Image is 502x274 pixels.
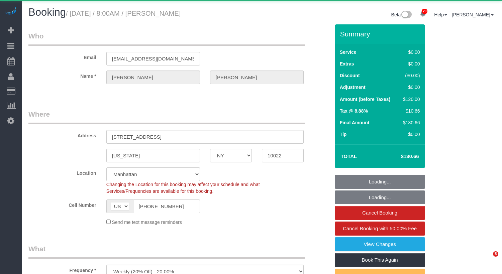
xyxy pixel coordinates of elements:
div: $0.00 [400,131,420,138]
input: Zip Code [262,149,304,162]
span: Cancel Booking with 50.00% Fee [343,226,417,231]
a: Help [434,12,447,17]
iframe: Intercom live chat [479,251,495,267]
div: $0.00 [400,84,420,91]
small: / [DATE] / 8:00AM / [PERSON_NAME] [66,10,181,17]
h4: $130.66 [381,154,419,159]
a: Cancel Booking [335,206,425,220]
div: $130.66 [400,119,420,126]
legend: Where [28,109,305,124]
label: Adjustment [340,84,366,91]
label: Discount [340,72,360,79]
strong: Total [341,153,357,159]
a: 29 [416,7,429,21]
img: New interface [401,11,412,19]
label: Final Amount [340,119,370,126]
label: Service [340,49,357,55]
a: [PERSON_NAME] [452,12,494,17]
span: Booking [28,6,66,18]
input: Last Name [210,71,304,84]
a: Book This Again [335,253,425,267]
h3: Summary [340,30,422,38]
div: $120.00 [400,96,420,103]
label: Frequency * [23,265,101,274]
label: Name * [23,71,101,80]
a: Cancel Booking with 50.00% Fee [335,222,425,236]
label: Cell Number [23,199,101,209]
input: Cell Number [133,199,200,213]
label: Amount (before Taxes) [340,96,390,103]
span: Changing the Location for this booking may affect your schedule and what Services/Frequencies are... [106,182,260,194]
legend: Who [28,31,305,46]
label: Location [23,167,101,176]
input: City [106,149,200,162]
a: Beta [391,12,412,17]
div: $0.00 [400,49,420,55]
span: 5 [493,251,498,257]
div: $0.00 [400,60,420,67]
div: $10.66 [400,108,420,114]
label: Email [23,52,101,61]
input: Email [106,52,200,65]
label: Tax @ 8.88% [340,108,368,114]
label: Address [23,130,101,139]
input: First Name [106,71,200,84]
span: 29 [422,9,427,14]
label: Extras [340,60,354,67]
a: View Changes [335,237,425,251]
img: Automaid Logo [4,7,17,16]
span: Send me text message reminders [112,220,182,225]
div: ($0.00) [400,72,420,79]
label: Tip [340,131,347,138]
legend: What [28,244,305,259]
